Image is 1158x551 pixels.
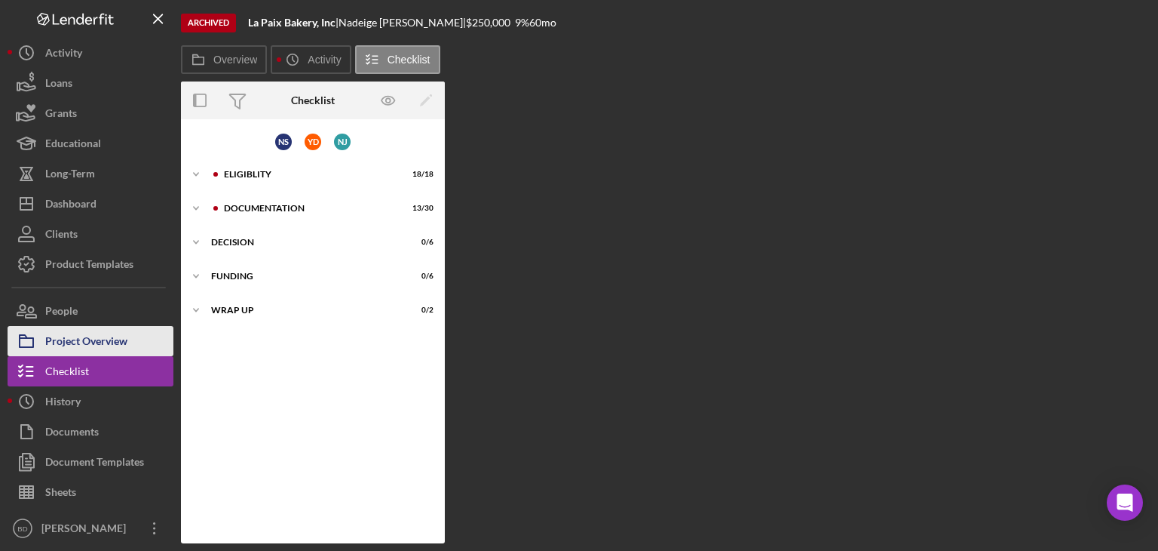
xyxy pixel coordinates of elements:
text: BD [17,525,27,533]
button: People [8,296,173,326]
div: Educational [45,128,101,162]
button: Sheets [8,477,173,507]
div: $250,000 [466,17,515,29]
label: Checklist [388,54,430,66]
div: Y D [305,134,321,150]
div: | [248,17,339,29]
div: 9 % [515,17,529,29]
div: 0 / 6 [406,238,433,247]
div: Product Templates [45,249,133,283]
button: BD[PERSON_NAME] [8,513,173,543]
div: Checklist [45,356,89,390]
button: Grants [8,98,173,128]
div: Project Overview [45,326,127,360]
div: History [45,386,81,420]
div: Loans [45,68,72,102]
div: Sheets [45,477,76,511]
div: Documentation [224,204,396,213]
label: Activity [308,54,341,66]
div: Archived [181,14,236,32]
div: Long-Term [45,159,95,192]
div: Activity [45,38,82,72]
button: Educational [8,128,173,159]
div: Document Templates [45,447,144,481]
div: Eligiblity [224,170,396,179]
button: Overview [181,45,267,74]
div: Open Intercom Messenger [1107,485,1143,521]
button: Long-Term [8,159,173,189]
div: Clients [45,219,78,253]
button: Documents [8,417,173,447]
button: Activity [8,38,173,68]
div: N J [334,134,351,150]
button: Checklist [355,45,440,74]
div: Funding [211,272,396,281]
button: Loans [8,68,173,98]
button: Checklist [8,356,173,386]
label: Overview [213,54,257,66]
div: Dashboard [45,189,96,223]
button: History [8,386,173,417]
div: Documents [45,417,99,451]
div: [PERSON_NAME] [38,513,136,547]
div: 18 / 18 [406,170,433,179]
div: Grants [45,98,77,132]
div: 0 / 2 [406,306,433,315]
button: Dashboard [8,189,173,219]
div: N S [275,134,292,150]
div: People [45,296,78,330]
div: 13 / 30 [406,204,433,213]
button: Activity [271,45,351,74]
button: Product Templates [8,249,173,279]
div: Decision [211,238,396,247]
button: Document Templates [8,447,173,477]
div: Nadeige [PERSON_NAME] | [339,17,466,29]
button: Clients [8,219,173,249]
div: 0 / 6 [406,272,433,281]
div: 60 mo [529,17,556,29]
button: Project Overview [8,326,173,356]
div: Checklist [291,94,335,106]
b: La Paix Bakery, Inc [248,16,335,29]
div: Wrap up [211,306,396,315]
